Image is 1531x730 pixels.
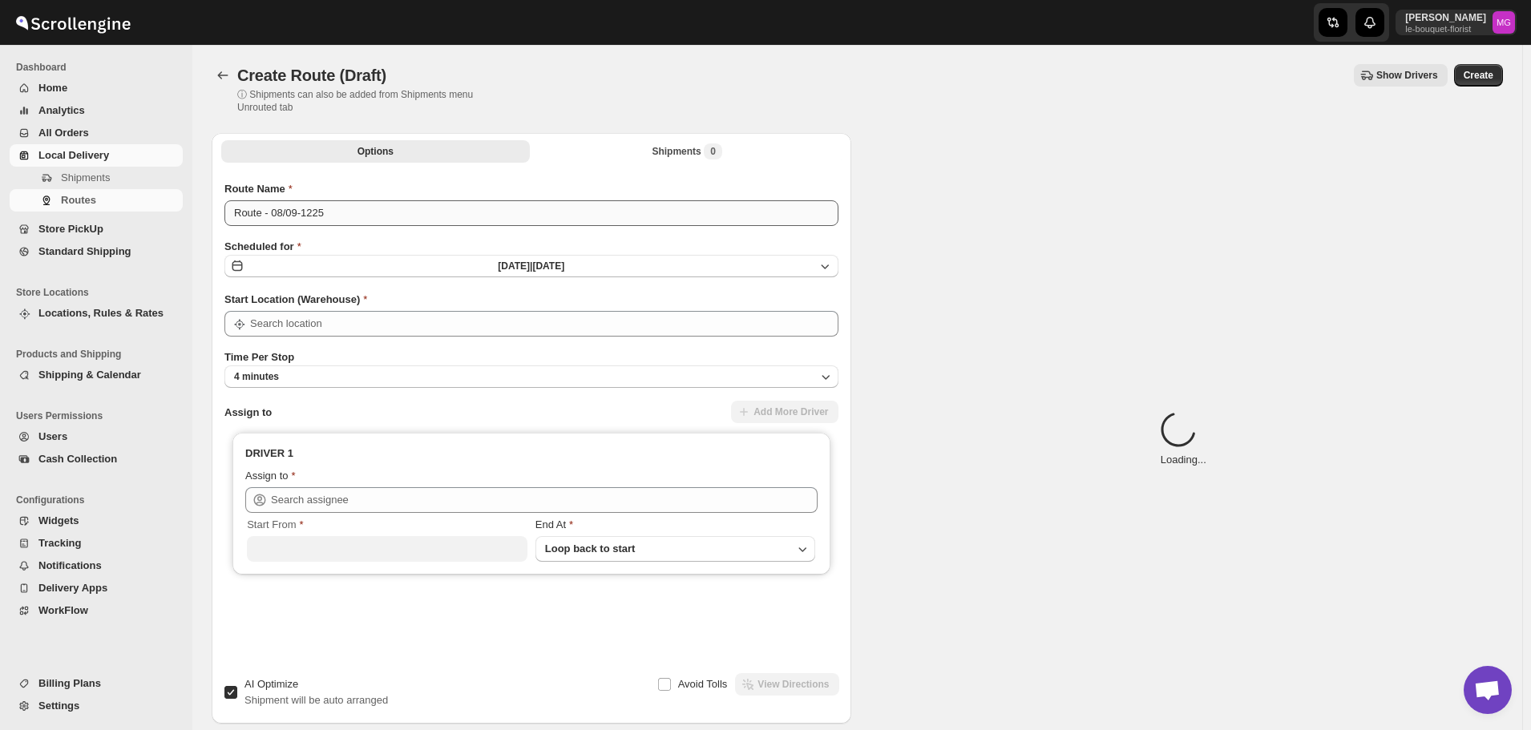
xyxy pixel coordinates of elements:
[38,369,141,381] span: Shipping & Calendar
[38,149,109,161] span: Local Delivery
[10,532,183,555] button: Tracking
[224,365,838,388] button: 4 minutes
[244,678,298,690] span: AI Optimize
[10,510,183,532] button: Widgets
[224,293,360,305] span: Start Location (Warehouse)
[271,487,818,513] input: Search assignee
[224,351,294,363] span: Time Per Stop
[678,678,728,690] span: Avoid Tolls
[16,409,184,422] span: Users Permissions
[532,260,564,272] span: [DATE]
[61,171,110,184] span: Shipments
[224,255,838,277] button: [DATE]|[DATE]
[224,183,285,195] span: Route Name
[38,453,117,465] span: Cash Collection
[1454,64,1503,87] button: Create
[224,406,272,418] span: Assign to
[247,518,296,530] span: Start From
[358,145,394,158] span: Options
[535,536,816,562] button: Loop back to start
[1376,69,1438,82] span: Show Drivers
[224,240,294,252] span: Scheduled for
[10,672,183,695] button: Billing Plans
[1354,64,1448,87] button: Show Drivers
[10,122,183,144] button: All Orders
[38,223,103,235] span: Store PickUp
[38,245,131,257] span: Standard Shipping
[224,200,838,226] input: Eg: Bengaluru Route
[244,694,388,706] span: Shipment will be auto arranged
[16,494,184,506] span: Configurations
[13,2,133,42] img: ScrollEngine
[10,99,183,122] button: Analytics
[234,370,279,383] span: 4 minutes
[10,364,183,386] button: Shipping & Calendar
[1464,666,1512,714] div: Open chat
[10,189,183,212] button: Routes
[16,286,184,299] span: Store Locations
[38,559,102,571] span: Notifications
[498,260,532,272] span: [DATE] |
[10,577,183,599] button: Delivery Apps
[212,64,234,87] button: Routes
[533,140,842,163] button: Selected Shipments
[212,168,851,672] div: All Route Options
[10,448,183,470] button: Cash Collection
[38,104,85,116] span: Analytics
[61,194,96,206] span: Routes
[38,82,67,94] span: Home
[1396,10,1517,35] button: User menu
[10,425,183,448] button: Users
[10,302,183,325] button: Locations, Rules & Rates
[38,127,89,139] span: All Orders
[245,468,288,484] div: Assign to
[1405,11,1486,24] p: [PERSON_NAME]
[1405,24,1486,34] p: le-bouquet-florist
[10,695,183,717] button: Settings
[237,88,498,114] p: ⓘ Shipments can also be added from Shipments menu Unrouted tab
[545,542,636,555] span: Loop back to start
[237,67,386,84] span: Create Route (Draft)
[10,167,183,189] button: Shipments
[10,599,183,622] button: WorkFlow
[221,140,530,163] button: All Route Options
[1161,412,1206,468] div: Loading...
[652,143,721,159] div: Shipments
[38,677,101,689] span: Billing Plans
[38,604,88,616] span: WorkFlow
[38,537,81,549] span: Tracking
[1493,11,1515,34] span: Melody Gluth
[704,143,722,159] span: 0
[16,61,184,74] span: Dashboard
[1464,69,1493,82] span: Create
[245,446,818,462] h3: DRIVER 1
[38,307,164,319] span: Locations, Rules & Rates
[16,348,184,361] span: Products and Shipping
[10,555,183,577] button: Notifications
[535,517,816,533] div: End At
[38,700,79,712] span: Settings
[10,77,183,99] button: Home
[250,311,838,337] input: Search location
[1497,18,1511,27] text: MG
[38,514,79,526] span: Widgets
[38,582,107,594] span: Delivery Apps
[38,430,67,442] span: Users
